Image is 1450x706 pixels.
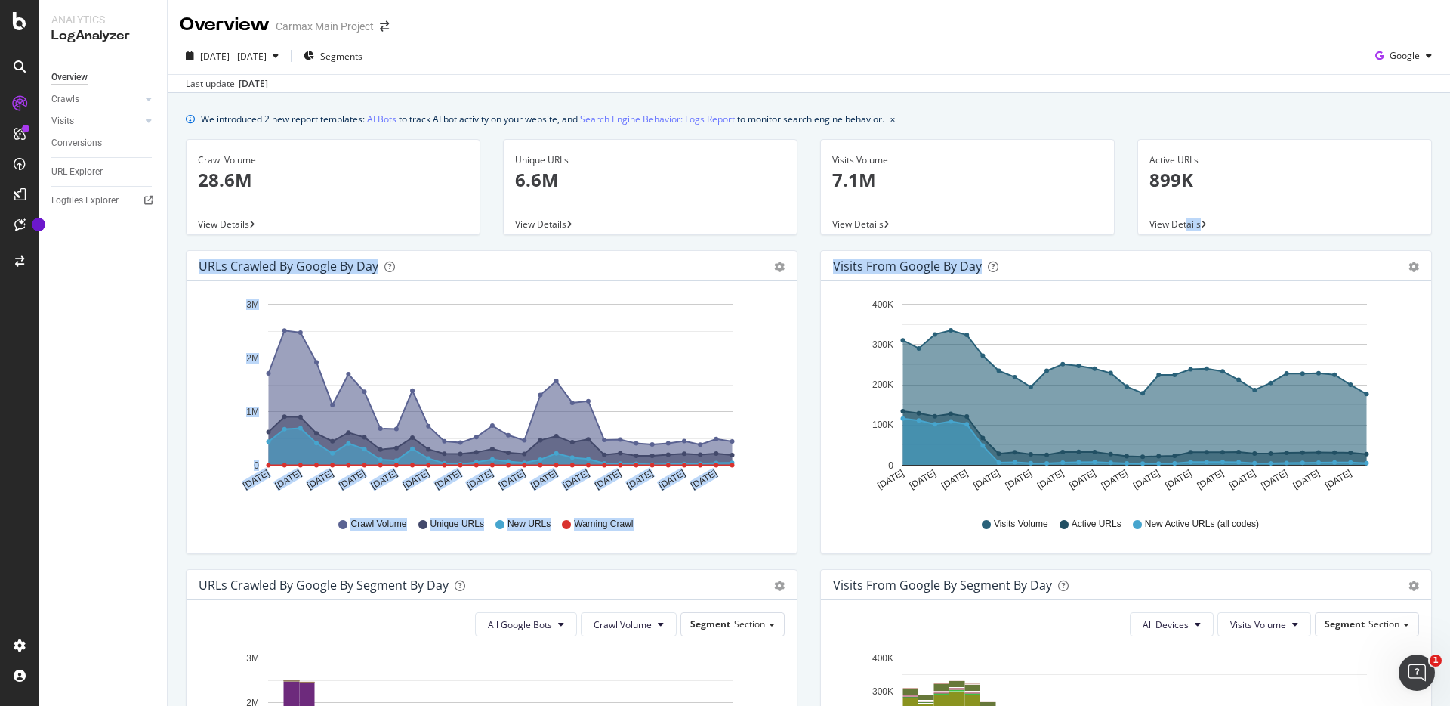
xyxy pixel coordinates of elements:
div: info banner [186,111,1432,127]
span: Visits Volume [994,518,1048,531]
text: [DATE] [273,468,304,491]
a: URL Explorer [51,164,156,180]
text: [DATE] [939,468,970,491]
text: [DATE] [593,468,623,491]
div: Visits [51,113,74,129]
text: [DATE] [689,468,719,491]
span: All Google Bots [488,618,552,631]
div: URLs Crawled by Google by day [199,259,378,274]
a: Crawls [51,91,141,107]
div: [DATE] [239,77,268,91]
span: Section [1368,618,1399,630]
div: LogAnalyzer [51,27,155,45]
button: close banner [887,108,899,130]
button: All Devices [1130,612,1214,636]
a: Search Engine Behavior: Logs Report [580,111,735,127]
a: Logfiles Explorer [51,193,156,209]
text: [DATE] [337,468,367,491]
text: [DATE] [1100,468,1130,491]
text: [DATE] [1004,468,1034,491]
text: 400K [872,299,893,310]
text: 100K [872,420,893,431]
div: A chart. [833,293,1414,503]
text: [DATE] [497,468,527,491]
span: View Details [198,218,249,231]
text: 400K [872,653,893,664]
text: [DATE] [1195,468,1226,491]
p: 7.1M [832,167,1103,193]
p: 28.6M [198,167,468,193]
svg: A chart. [199,293,779,503]
text: [DATE] [1227,468,1257,491]
a: Visits [51,113,141,129]
text: [DATE] [529,468,559,491]
div: Conversions [51,135,102,151]
div: URLs Crawled by Google By Segment By Day [199,577,449,593]
span: View Details [1149,218,1201,231]
text: [DATE] [1323,468,1353,491]
button: All Google Bots [475,612,577,636]
div: Overview [51,70,88,85]
div: Analytics [51,12,155,27]
text: [DATE] [401,468,431,491]
span: Segment [1325,618,1365,630]
text: 2M [246,353,259,364]
div: Carmax Main Project [276,19,374,34]
text: [DATE] [1131,468,1162,491]
span: View Details [832,218,884,231]
button: Google [1369,44,1438,68]
span: 1 [1430,655,1442,667]
span: View Details [515,218,566,231]
text: [DATE] [241,468,271,491]
div: Crawl Volume [198,153,468,167]
div: Visits from Google by day [833,259,982,274]
iframe: Intercom live chat [1399,655,1435,691]
text: [DATE] [561,468,591,491]
div: gear [1408,262,1419,272]
button: Visits Volume [1217,612,1311,636]
text: [DATE] [908,468,938,491]
text: [DATE] [369,468,400,491]
span: Segments [320,50,362,63]
div: Logfiles Explorer [51,193,119,209]
a: Conversions [51,135,156,151]
text: [DATE] [1163,468,1193,491]
text: [DATE] [1291,468,1322,491]
text: 300K [872,686,893,697]
text: 1M [246,407,259,417]
div: Tooltip anchor [32,218,45,231]
text: [DATE] [1067,468,1097,491]
text: [DATE] [465,468,495,491]
div: We introduced 2 new report templates: to track AI bot activity on your website, and to monitor se... [201,111,884,127]
span: [DATE] - [DATE] [200,50,267,63]
span: Google [1390,49,1420,62]
div: Active URLs [1149,153,1420,167]
p: 899K [1149,167,1420,193]
text: [DATE] [1035,468,1066,491]
span: Visits Volume [1230,618,1286,631]
span: Warning Crawl [574,518,633,531]
div: gear [1408,581,1419,591]
div: arrow-right-arrow-left [380,21,389,32]
div: Visits Volume [832,153,1103,167]
span: All Devices [1143,618,1189,631]
text: 3M [246,299,259,310]
text: 0 [888,460,893,471]
div: Unique URLs [515,153,785,167]
span: New Active URLs (all codes) [1145,518,1259,531]
text: [DATE] [971,468,1001,491]
button: Segments [298,44,369,68]
span: Active URLs [1072,518,1121,531]
span: Section [734,618,765,630]
text: [DATE] [625,468,656,491]
span: Unique URLs [430,518,484,531]
text: [DATE] [875,468,905,491]
div: Crawls [51,91,79,107]
a: Overview [51,70,156,85]
span: Segment [690,618,730,630]
div: URL Explorer [51,164,103,180]
text: [DATE] [1260,468,1290,491]
div: gear [774,262,785,272]
text: [DATE] [305,468,335,491]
